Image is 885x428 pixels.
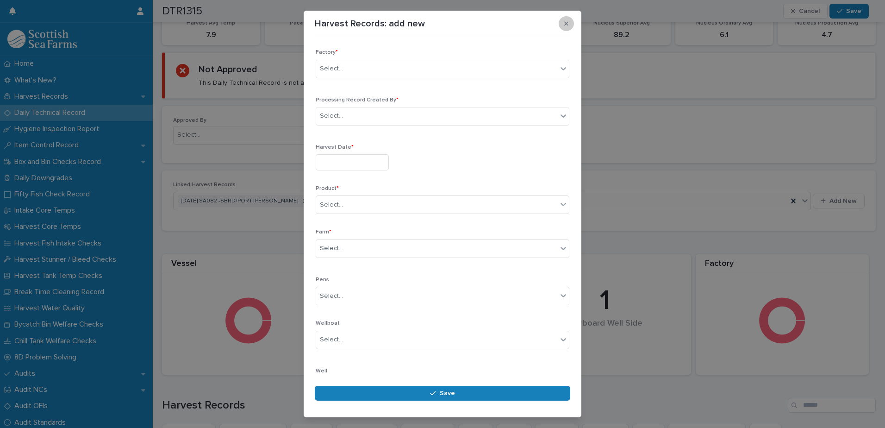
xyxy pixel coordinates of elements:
div: Select... [320,335,343,345]
div: Select... [320,64,343,74]
span: Harvest Date [316,145,354,150]
span: Product [316,186,339,191]
div: Select... [320,200,343,210]
p: Harvest Records: add new [315,18,425,29]
span: Pens [316,277,329,283]
button: Save [315,386,570,401]
div: Select... [320,111,343,121]
span: Save [440,390,455,397]
span: Processing Record Created By [316,97,399,103]
div: Select... [320,291,343,301]
span: Farm [316,229,331,235]
div: Select... [320,244,343,253]
span: Factory [316,50,338,55]
span: Wellboat [316,321,340,326]
span: Well [316,368,327,374]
